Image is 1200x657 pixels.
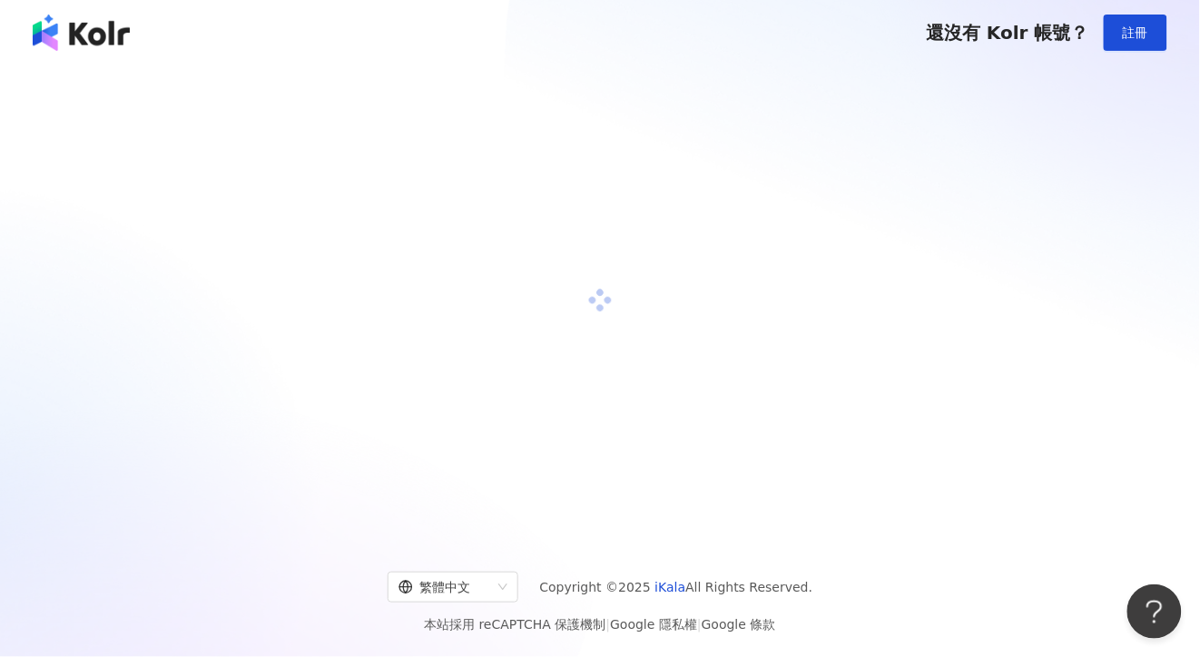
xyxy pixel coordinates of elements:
button: 註冊 [1104,15,1167,51]
a: Google 隱私權 [610,617,697,632]
iframe: Help Scout Beacon - Open [1127,584,1182,639]
span: 還沒有 Kolr 帳號？ [926,22,1089,44]
span: 本站採用 reCAPTCHA 保護機制 [424,613,775,635]
span: Copyright © 2025 All Rights Reserved. [540,576,813,598]
a: Google 條款 [702,617,776,632]
span: | [697,617,702,632]
a: iKala [655,580,686,594]
img: logo [33,15,130,51]
div: 繁體中文 [398,573,491,602]
span: 註冊 [1123,25,1148,40]
span: | [606,617,611,632]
